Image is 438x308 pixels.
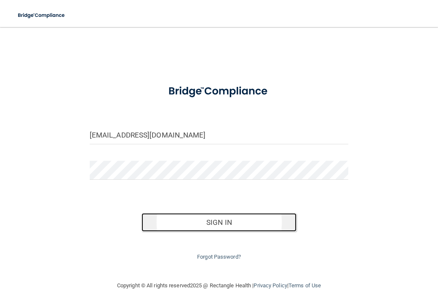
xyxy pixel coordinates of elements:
button: Sign In [142,213,297,232]
input: Email [90,125,348,144]
img: bridge_compliance_login_screen.278c3ca4.svg [13,7,71,24]
a: Privacy Policy [254,282,287,289]
a: Forgot Password? [197,254,241,260]
a: Terms of Use [288,282,321,289]
img: bridge_compliance_login_screen.278c3ca4.svg [158,78,280,105]
div: Copyright © All rights reserved 2025 @ Rectangle Health | | [65,272,373,299]
iframe: Drift Widget Chat Controller [293,253,428,286]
